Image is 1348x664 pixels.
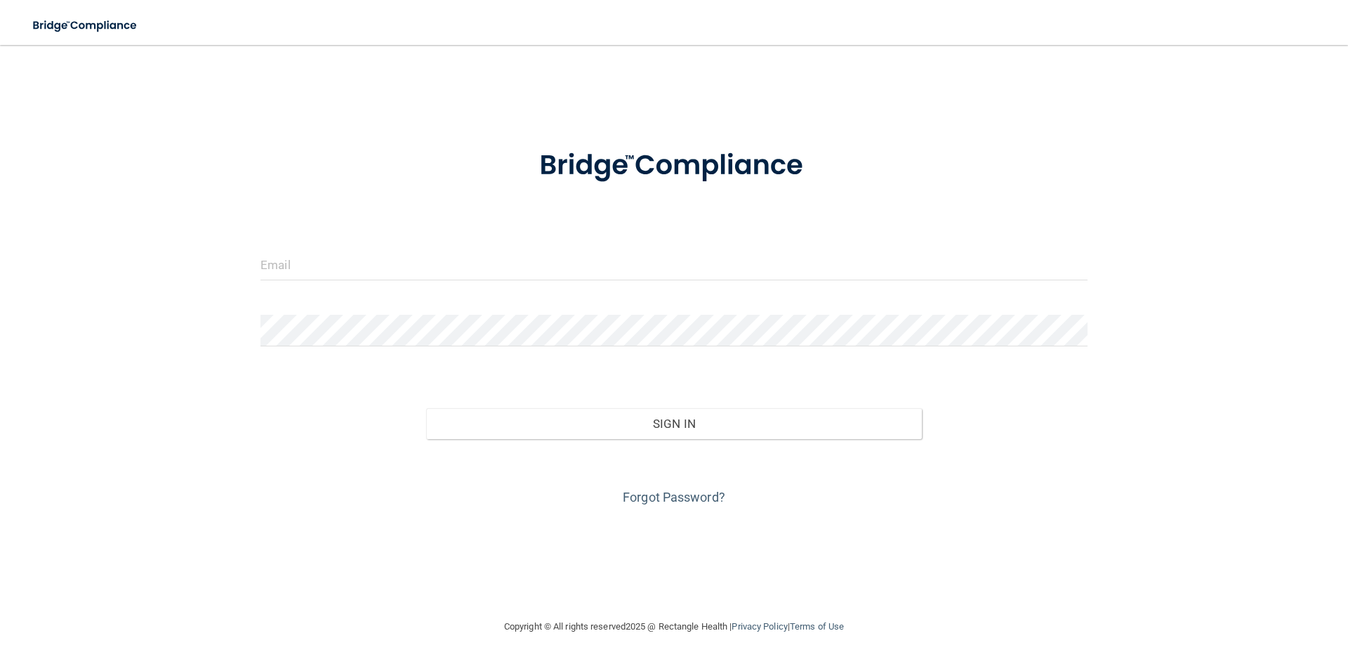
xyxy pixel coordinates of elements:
[260,249,1088,280] input: Email
[732,621,787,632] a: Privacy Policy
[418,604,930,649] div: Copyright © All rights reserved 2025 @ Rectangle Health | |
[790,621,844,632] a: Terms of Use
[426,408,923,439] button: Sign In
[623,490,725,504] a: Forgot Password?
[510,129,838,202] img: bridge_compliance_login_screen.278c3ca4.svg
[21,11,150,40] img: bridge_compliance_login_screen.278c3ca4.svg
